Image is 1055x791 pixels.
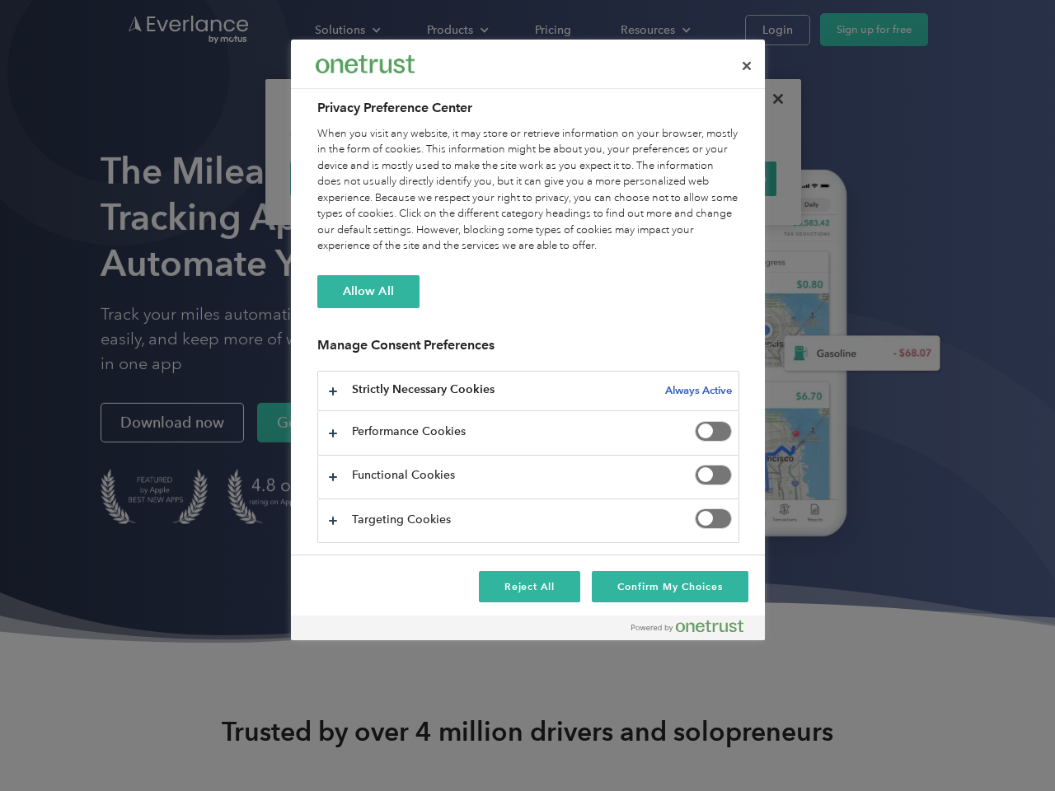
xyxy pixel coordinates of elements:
[291,40,765,640] div: Privacy Preference Center
[479,571,581,602] button: Reject All
[631,620,743,633] img: Powered by OneTrust Opens in a new Tab
[316,55,415,73] img: Everlance
[729,48,765,84] button: Close
[631,620,757,640] a: Powered by OneTrust Opens in a new Tab
[592,571,748,602] button: Confirm My Choices
[317,337,739,363] h3: Manage Consent Preferences
[317,275,420,308] button: Allow All
[317,126,739,255] div: When you visit any website, it may store or retrieve information on your browser, mostly in the f...
[291,40,765,640] div: Preference center
[316,48,415,81] div: Everlance
[317,98,739,118] h2: Privacy Preference Center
